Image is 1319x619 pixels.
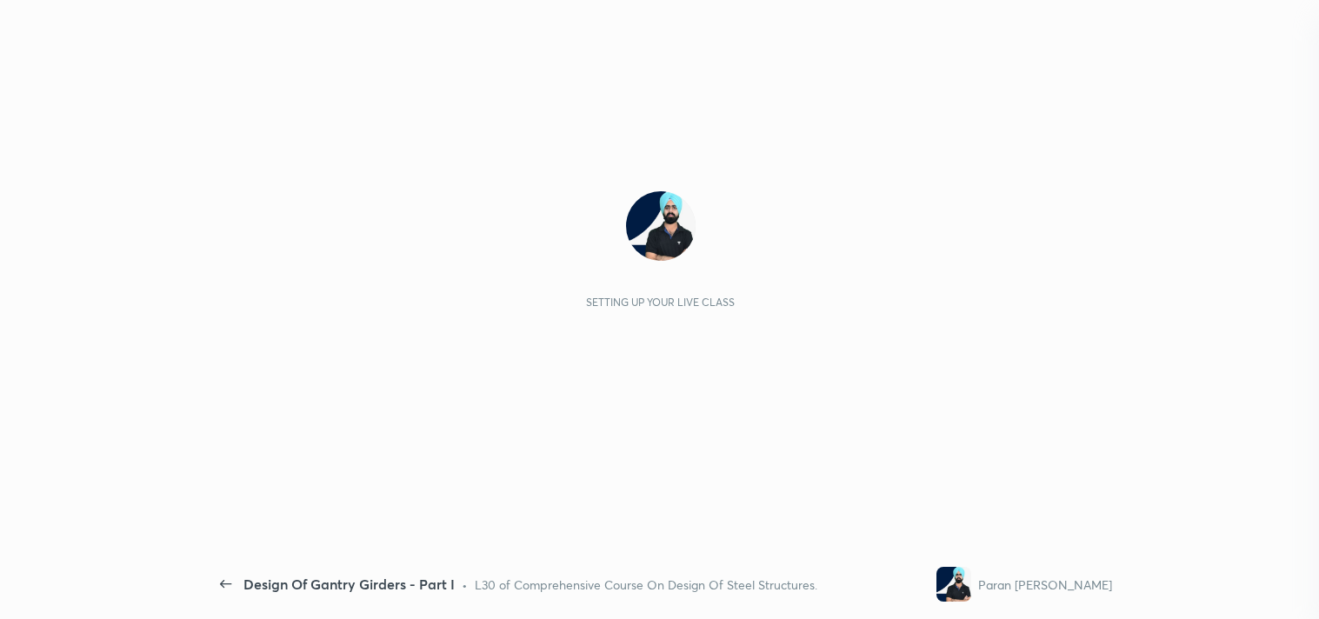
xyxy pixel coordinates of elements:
img: bb0fa125db344831bf5d12566d8c4e6c.jpg [936,567,971,602]
img: bb0fa125db344831bf5d12566d8c4e6c.jpg [626,191,696,261]
div: L30 of Comprehensive Course On Design Of Steel Structures. [475,576,817,594]
div: Design Of Gantry Girders - Part I [243,574,455,595]
div: Setting up your live class [586,296,735,309]
div: Paran [PERSON_NAME] [978,576,1112,594]
div: • [462,576,468,594]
